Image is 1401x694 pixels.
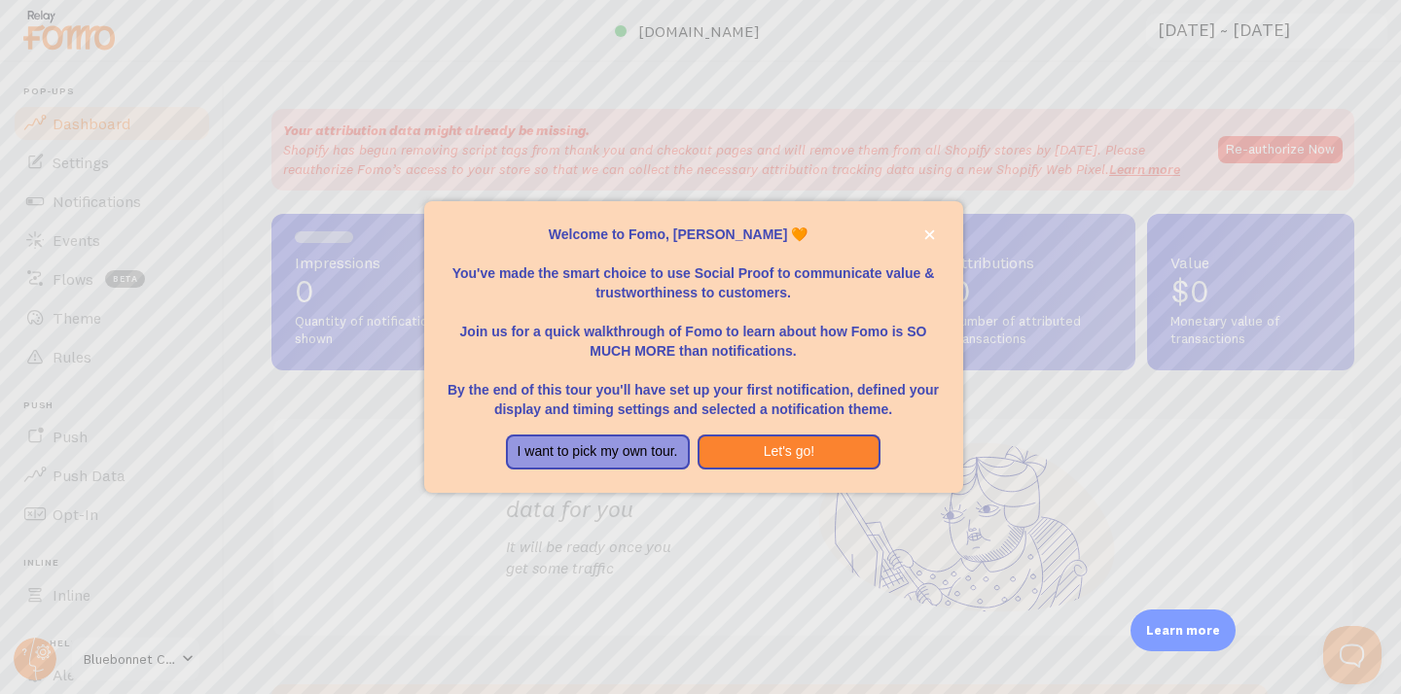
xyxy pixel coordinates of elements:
button: Let's go! [698,434,881,469]
button: I want to pick my own tour. [506,434,690,469]
p: Welcome to Fomo, [PERSON_NAME] 🧡 [448,225,940,244]
div: Learn more [1131,609,1236,651]
p: Learn more [1146,621,1220,640]
p: By the end of this tour you'll have set up your first notification, defined your display and timi... [448,361,940,419]
div: Welcome to Fomo, Farhad Rizvi 🧡You&amp;#39;ve made the smart choice to use Social Proof to commun... [424,201,963,493]
p: Join us for a quick walkthrough of Fomo to learn about how Fomo is SO MUCH MORE than notifications. [448,302,940,361]
button: close, [919,225,940,245]
p: You've made the smart choice to use Social Proof to communicate value & trustworthiness to custom... [448,244,940,302]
